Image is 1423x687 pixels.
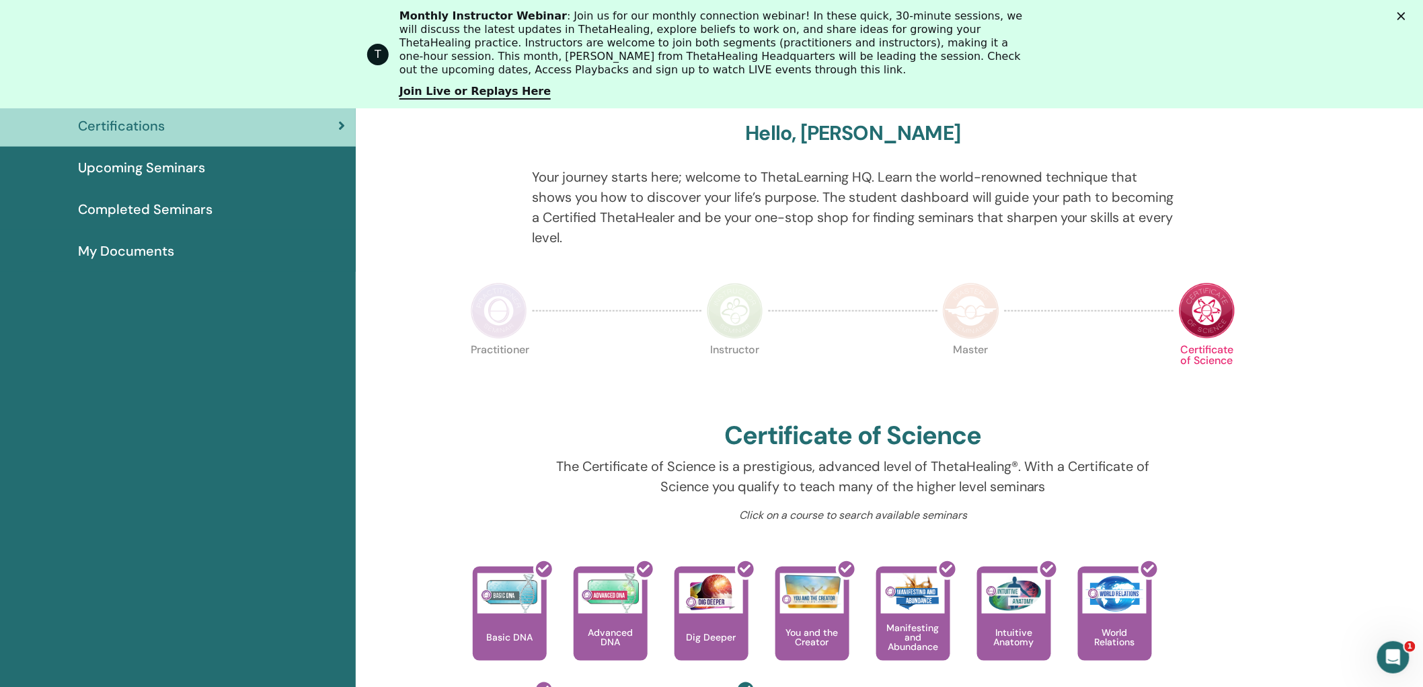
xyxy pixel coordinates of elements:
img: Certificate of Science [1179,283,1235,339]
p: Instructor [707,345,763,401]
b: Monthly Instructor Webinar [399,9,567,22]
span: Certifications [78,116,165,136]
img: Basic DNA [477,573,541,614]
p: Your journey starts here; welcome to ThetaLearning HQ. Learn the world-renowned technique that sh... [532,167,1174,248]
p: Intuitive Anatomy [977,628,1051,647]
p: Master [943,345,999,401]
p: Click on a course to search available seminars [532,507,1174,523]
p: The Certificate of Science is a prestigious, advanced level of ThetaHealing®. With a Certificate ... [532,456,1174,497]
span: My Documents [78,241,174,261]
p: Advanced DNA [574,628,648,647]
div: : Join us for our monthly connection webinar! In these quick, 30-minute sessions, we will discuss... [399,9,1034,77]
p: World Relations [1078,628,1152,647]
span: Upcoming Seminars [78,157,205,178]
a: Join Live or Replays Here [399,85,551,100]
img: Practitioner [471,283,527,339]
h3: Hello, [PERSON_NAME] [746,121,961,145]
img: World Relations [1083,573,1147,614]
img: Advanced DNA [578,573,642,614]
p: Practitioner [471,345,527,401]
div: Profile image for ThetaHealing [367,44,389,65]
p: You and the Creator [775,628,849,647]
span: Completed Seminars [78,199,213,219]
img: Master [943,283,999,339]
img: Instructor [707,283,763,339]
span: 1 [1405,641,1416,652]
p: Certificate of Science [1179,345,1235,401]
p: Dig Deeper [681,632,742,642]
img: You and the Creator [780,573,844,610]
iframe: Intercom live chat [1377,641,1410,674]
h2: Certificate of Science [725,421,982,451]
img: Intuitive Anatomy [982,573,1046,614]
p: Manifesting and Abundance [876,623,950,651]
div: Закрыть [1397,12,1411,20]
img: Dig Deeper [679,573,743,614]
img: Manifesting and Abundance [881,573,945,614]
